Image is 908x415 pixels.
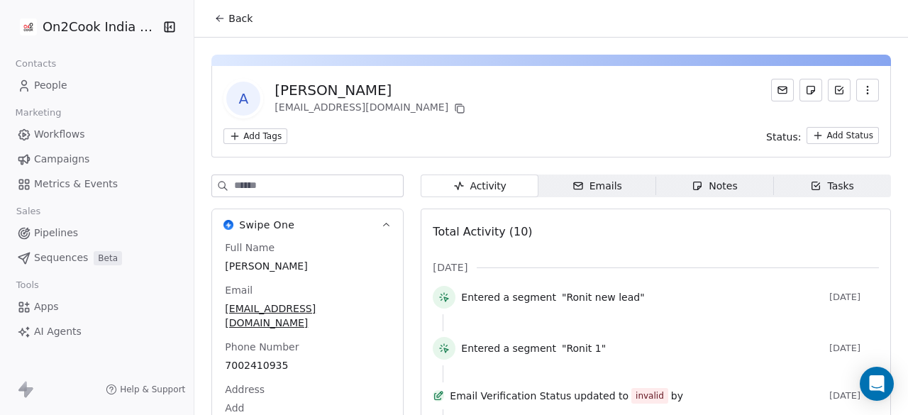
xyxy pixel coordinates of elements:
span: "Ronit new lead" [562,290,645,304]
span: [DATE] [829,343,879,354]
span: [DATE] [829,390,879,402]
span: Campaigns [34,152,89,167]
button: Back [206,6,261,31]
a: SequencesBeta [11,246,182,270]
span: [PERSON_NAME] [225,259,390,273]
div: Tasks [810,179,854,194]
span: A [226,82,260,116]
span: Email [222,283,255,297]
span: Email Verification Status [450,389,571,403]
span: [EMAIL_ADDRESS][DOMAIN_NAME] [225,301,390,330]
span: Help & Support [120,384,185,395]
a: Apps [11,295,182,319]
a: AI Agents [11,320,182,343]
span: Sequences [34,250,88,265]
span: Total Activity (10) [433,225,532,238]
span: "Ronit 1" [562,341,606,355]
span: On2Cook India Pvt. Ltd. [43,18,160,36]
a: Pipelines [11,221,182,245]
span: Swipe One [239,218,294,232]
span: updated to [574,389,629,403]
span: Marketing [9,102,67,123]
span: [DATE] [433,260,467,275]
span: Status: [766,130,801,144]
span: Full Name [222,240,277,255]
span: Add [225,401,390,415]
span: [DATE] [829,292,879,303]
div: [PERSON_NAME] [275,80,468,100]
button: Swipe OneSwipe One [212,209,403,240]
div: [EMAIL_ADDRESS][DOMAIN_NAME] [275,100,468,117]
span: 7002410935 [225,358,390,372]
span: Workflows [34,127,85,142]
img: on2cook%20logo-04%20copy.jpg [20,18,37,35]
div: Open Intercom Messenger [860,367,894,401]
button: On2Cook India Pvt. Ltd. [17,15,153,39]
button: Add Tags [223,128,287,144]
span: Metrics & Events [34,177,118,192]
span: Phone Number [222,340,301,354]
span: by [671,389,683,403]
a: Campaigns [11,148,182,171]
span: Address [222,382,267,397]
span: Apps [34,299,59,314]
a: Metrics & Events [11,172,182,196]
span: Tools [10,275,45,296]
div: Emails [572,179,622,194]
div: Notes [692,179,737,194]
span: Pipelines [34,226,78,240]
a: People [11,74,182,97]
span: Entered a segment [461,290,556,304]
div: invalid [636,389,664,403]
span: Back [228,11,253,26]
button: Add Status [807,127,879,144]
span: Sales [10,201,47,222]
span: Entered a segment [461,341,556,355]
a: Workflows [11,123,182,146]
a: Help & Support [106,384,185,395]
span: People [34,78,67,93]
img: Swipe One [223,220,233,230]
span: AI Agents [34,324,82,339]
span: Contacts [9,53,62,74]
span: Beta [94,251,122,265]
